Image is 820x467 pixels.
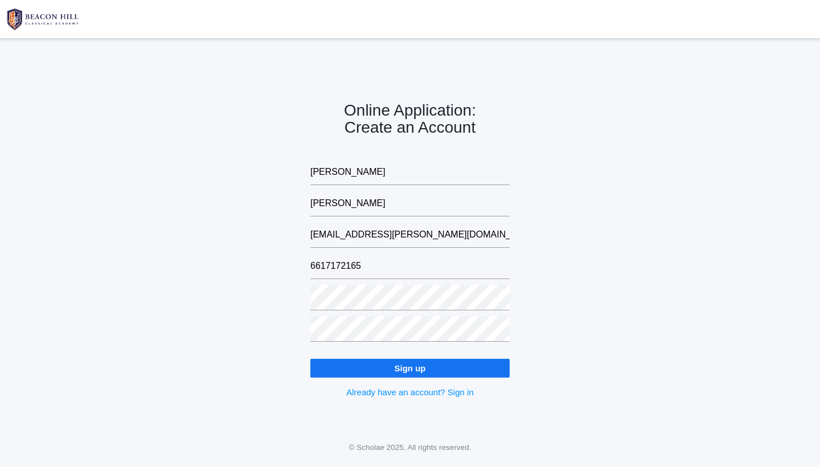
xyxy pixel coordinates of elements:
[346,387,473,397] a: Already have an account? Sign in
[310,191,510,216] input: Last name
[310,222,510,248] input: Email address
[310,159,510,185] input: First name
[310,102,510,137] h2: Online Application: Create an Account
[310,359,510,378] input: Sign up
[310,253,510,279] input: Contact phone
